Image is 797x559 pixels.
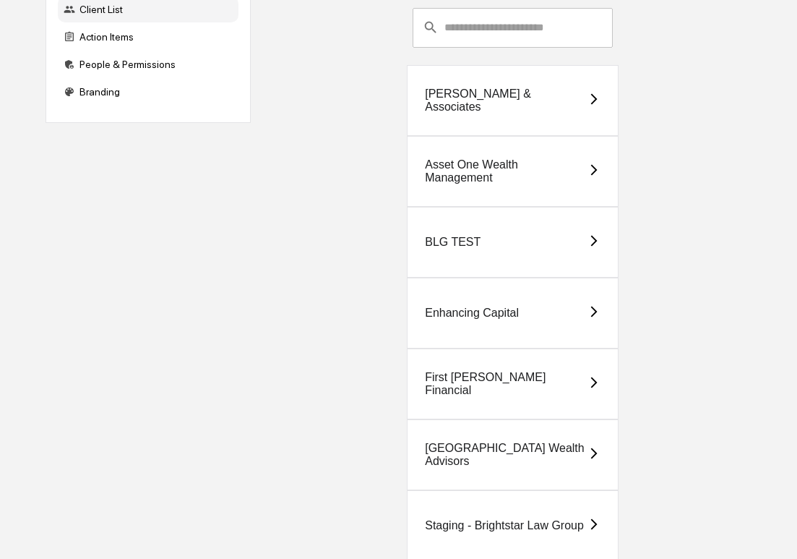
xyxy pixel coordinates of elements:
div: Asset One Wealth Management [425,158,587,184]
div: People & Permissions [58,51,238,77]
div: consultant-dashboard__filter-organizations-search-bar [413,8,613,47]
div: Staging - Brightstar Law Group [425,519,584,532]
div: First [PERSON_NAME] Financial [425,371,587,397]
a: Powered byPylon [102,79,175,90]
div: Enhancing Capital [425,307,519,320]
div: Branding [58,79,238,105]
span: Pylon [144,80,175,90]
div: [GEOGRAPHIC_DATA] Wealth Advisors [425,442,587,468]
div: BLG TEST [425,236,481,249]
div: [PERSON_NAME] & Associates [425,88,587,114]
div: Action Items [58,24,238,50]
